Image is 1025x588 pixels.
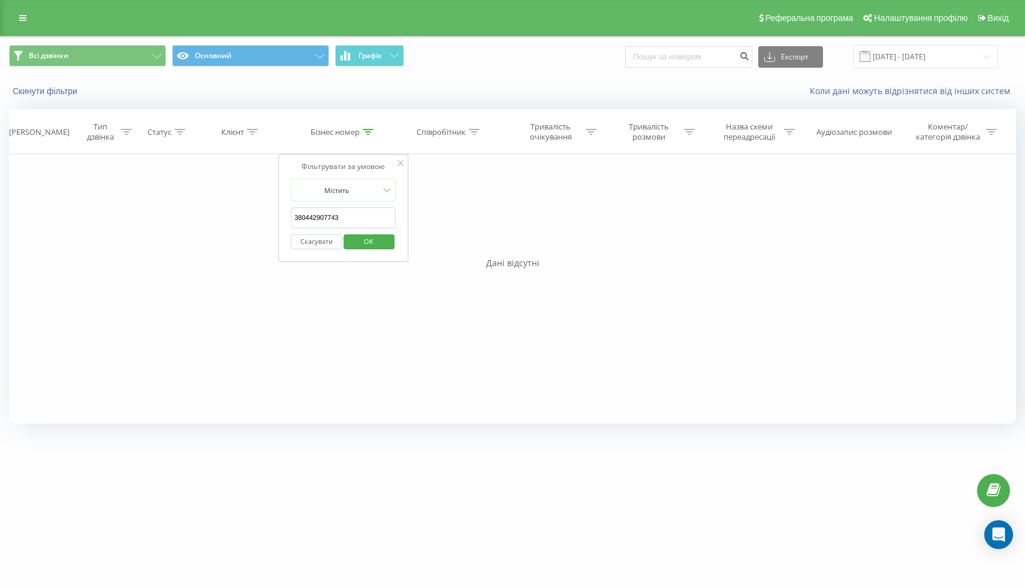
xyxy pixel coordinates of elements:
a: Коли дані можуть відрізнятися вiд інших систем [810,85,1016,97]
span: Реферальна програма [765,13,854,23]
span: Вихід [988,13,1009,23]
div: Коментар/категорія дзвінка [913,122,983,142]
div: Назва схеми переадресації [717,122,781,142]
button: OK [343,234,394,249]
span: OK [352,232,385,251]
div: Open Intercom Messenger [984,520,1013,549]
button: Скинути фільтри [9,86,83,97]
div: [PERSON_NAME] [9,127,70,137]
input: Пошук за номером [625,46,752,68]
button: Скасувати [291,234,342,249]
button: Всі дзвінки [9,45,166,67]
div: Аудіозапис розмови [816,127,892,137]
div: Бізнес номер [310,127,360,137]
button: Графік [335,45,404,67]
button: Основний [172,45,329,67]
div: Співробітник [417,127,466,137]
div: Клієнт [221,127,244,137]
div: Фільтрувати за умовою [291,161,396,173]
div: Тип дзвінка [83,122,118,142]
div: Статус [147,127,171,137]
span: Графік [358,52,382,60]
span: Налаштування профілю [874,13,967,23]
div: Тривалість розмови [617,122,681,142]
button: Експорт [758,46,823,68]
span: Всі дзвінки [29,51,68,61]
div: Дані відсутні [9,257,1016,269]
input: Введіть значення [291,207,396,228]
div: Тривалість очікування [518,122,583,142]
